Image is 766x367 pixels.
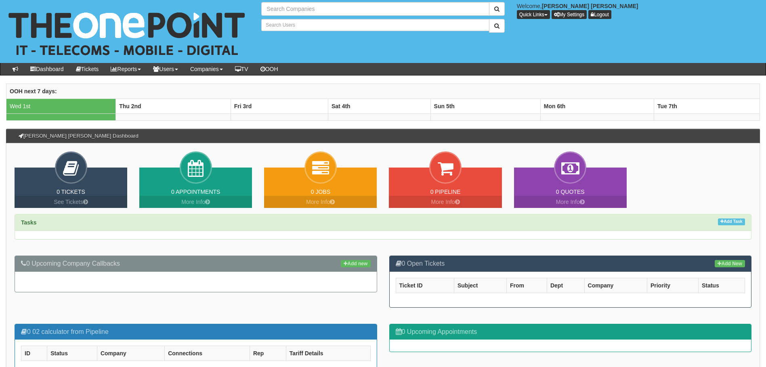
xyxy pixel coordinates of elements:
th: Sun 5th [430,99,540,113]
th: Thu 2nd [116,99,231,113]
th: Ticket ID [396,278,454,293]
a: 0 Quotes [556,189,585,195]
th: Priority [647,278,698,293]
th: Tariff Details [286,346,370,361]
button: Quick Links [517,10,550,19]
a: Add new [341,260,370,267]
b: [PERSON_NAME] [PERSON_NAME] [542,3,638,9]
th: ID [21,346,47,361]
th: Fri 3rd [231,99,328,113]
a: More Info [389,196,502,208]
a: Reports [105,63,147,75]
h3: 0 02 calculator from Pipeline [21,328,371,336]
h3: 0 Upcoming Appointments [396,328,745,336]
th: Company [584,278,647,293]
th: Rep [250,346,286,361]
th: From [506,278,547,293]
th: Dept [547,278,584,293]
th: Sat 4th [328,99,430,113]
input: Search Companies [261,2,489,16]
th: Status [47,346,97,361]
th: Connections [165,346,250,361]
h3: 0 Upcoming Company Callbacks [21,260,371,267]
a: Dashboard [24,63,70,75]
a: Tickets [70,63,105,75]
td: Wed 1st [6,99,116,113]
th: Status [698,278,745,293]
a: Logout [588,10,611,19]
a: See Tickets [15,196,127,208]
a: 0 Jobs [311,189,330,195]
strong: Tasks [21,219,37,226]
a: More Info [264,196,377,208]
a: 0 Appointments [171,189,220,195]
a: More Info [139,196,252,208]
input: Search Users [261,19,489,31]
th: Company [97,346,164,361]
a: My Settings [552,10,587,19]
a: 0 Tickets [57,189,85,195]
th: Subject [454,278,506,293]
a: TV [229,63,254,75]
th: Mon 6th [540,99,654,113]
a: OOH [254,63,284,75]
a: Users [147,63,184,75]
h3: 0 Open Tickets [396,260,745,267]
h3: [PERSON_NAME] [PERSON_NAME] Dashboard [15,129,143,143]
a: Add Task [718,218,745,225]
th: OOH next 7 days: [6,84,760,99]
a: More Info [514,196,627,208]
a: Companies [184,63,229,75]
div: Welcome, [511,2,766,19]
a: Add New [715,260,745,267]
a: 0 Pipeline [430,189,461,195]
th: Tue 7th [654,99,760,113]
